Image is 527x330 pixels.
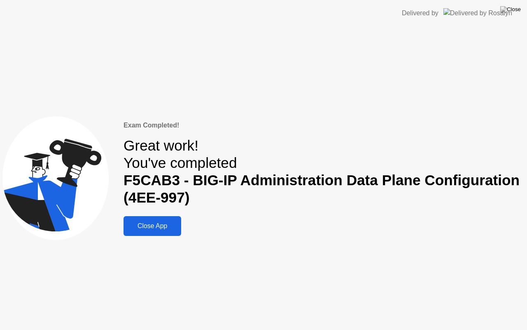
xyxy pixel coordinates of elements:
[124,137,525,207] div: Great work! You've completed
[126,222,179,230] div: Close App
[500,6,521,13] img: Close
[124,172,520,205] b: F5CAB3 - BIG-IP Administration Data Plane Configuration (4EE-997)
[402,8,438,18] div: Delivered by
[124,216,181,236] button: Close App
[124,120,525,130] div: Exam Completed!
[443,8,512,18] img: Delivered by Rosalyn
